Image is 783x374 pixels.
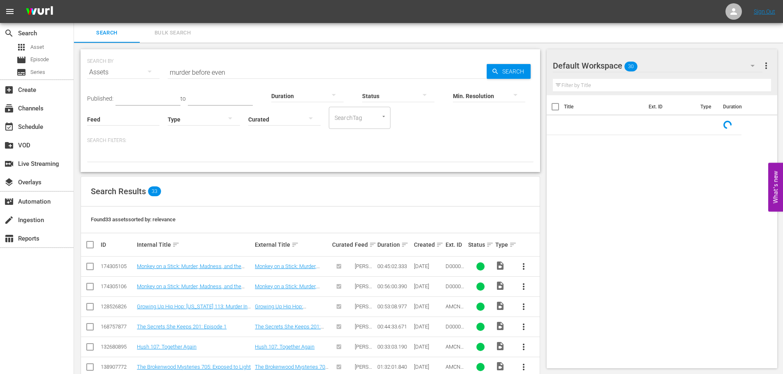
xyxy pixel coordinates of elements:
[495,281,505,291] span: Video
[446,241,466,248] div: Ext. ID
[377,263,411,269] div: 00:45:02.333
[137,263,245,275] a: Monkey on a Stick: Murder, Madness, and the [DEMOGRAPHIC_DATA] 102: Episode 2
[180,95,186,102] span: to
[414,344,443,350] div: [DATE]
[355,240,375,250] div: Feed
[4,234,14,243] span: Reports
[4,215,14,225] span: Ingestion
[486,241,494,248] span: sort
[4,122,14,132] span: Schedule
[414,364,443,370] div: [DATE]
[16,55,26,65] span: Episode
[509,241,517,248] span: sort
[20,2,59,21] img: ans4CAIJ8jUAAAAAAAAAAAAAAAAAAAAAAAAgQb4GAAAAAAAAAAAAAAAAAAAAAAAAJMjXAAAAAAAAAAAAAAAAAAAAAAAAgAT5G...
[495,301,505,311] span: Video
[446,303,464,322] span: AMCNVR0000053855
[30,55,49,64] span: Episode
[255,283,320,308] a: Monkey on a Stick: Murder, Madness, and the [DEMOGRAPHIC_DATA] 101: Episode 1
[355,344,372,362] span: [PERSON_NAME] Feed
[553,54,762,77] div: Default Workspace
[495,261,505,271] span: Video
[355,303,372,322] span: [PERSON_NAME] Feed
[514,257,534,276] button: more_vert
[414,303,443,310] div: [DATE]
[79,28,135,38] span: Search
[137,324,226,330] a: The Secrets She Keeps 201: Episode 1
[514,317,534,337] button: more_vert
[355,283,372,302] span: [PERSON_NAME] Feed
[499,64,531,79] span: Search
[137,303,251,316] a: Growing Up Hip Hop: [US_STATE] 113: Murder Inc for Life
[414,283,443,289] div: [DATE]
[644,95,696,118] th: Ext. ID
[172,241,180,248] span: sort
[624,58,637,75] span: 30
[718,95,767,118] th: Duration
[519,342,529,352] span: more_vert
[377,283,411,289] div: 00:56:00.390
[101,324,134,330] div: 168757877
[91,186,146,196] span: Search Results
[4,159,14,169] span: Live Streaming
[4,103,14,113] span: Channels
[695,95,718,118] th: Type
[519,362,529,372] span: more_vert
[401,241,409,248] span: sort
[514,297,534,317] button: more_vert
[255,303,326,322] a: Growing Up Hip Hop: [US_STATE] 113: Murder Inc for Life
[101,263,134,269] div: 174305105
[446,283,464,296] span: D0000062122
[495,341,505,351] span: Video
[137,364,251,370] a: The Brokenwood Mysteries 705: Exposed to Light
[519,282,529,291] span: more_vert
[30,43,44,51] span: Asset
[4,140,14,150] span: VOD
[377,240,411,250] div: Duration
[101,303,134,310] div: 128526826
[4,177,14,187] span: Overlays
[255,240,330,250] div: External Title
[514,277,534,296] button: more_vert
[101,364,134,370] div: 138907772
[4,197,14,207] span: Automation
[87,61,159,84] div: Assets
[495,240,511,250] div: Type
[16,67,26,77] span: Series
[4,28,14,38] span: Search
[468,240,493,250] div: Status
[87,137,534,144] p: Search Filters:
[137,283,245,296] a: Monkey on a Stick: Murder, Madness, and the [DEMOGRAPHIC_DATA] 101: Episode 1
[377,344,411,350] div: 00:33:03.190
[414,240,443,250] div: Created
[101,241,134,248] div: ID
[414,324,443,330] div: [DATE]
[369,241,376,248] span: sort
[87,95,113,102] span: Published:
[514,337,534,357] button: more_vert
[761,56,771,76] button: more_vert
[291,241,299,248] span: sort
[446,324,464,336] span: D0000046434
[137,240,252,250] div: Internal Title
[30,68,45,76] span: Series
[332,241,352,248] div: Curated
[355,263,372,282] span: [PERSON_NAME] Feed
[5,7,15,16] span: menu
[101,344,134,350] div: 132680895
[761,61,771,71] span: more_vert
[255,344,314,350] a: Hush 107: Together Again
[768,163,783,211] button: Open Feedback Widget
[377,364,411,370] div: 01:32:01.840
[377,324,411,330] div: 00:44:33.671
[380,112,388,120] button: Open
[495,361,505,371] span: Video
[754,8,775,15] a: Sign Out
[519,322,529,332] span: more_vert
[355,324,372,342] span: [PERSON_NAME] Feed
[137,344,196,350] a: Hush 107: Together Again
[16,42,26,52] span: Asset
[145,28,201,38] span: Bulk Search
[101,283,134,289] div: 174305106
[564,95,644,118] th: Title
[4,85,14,95] span: Create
